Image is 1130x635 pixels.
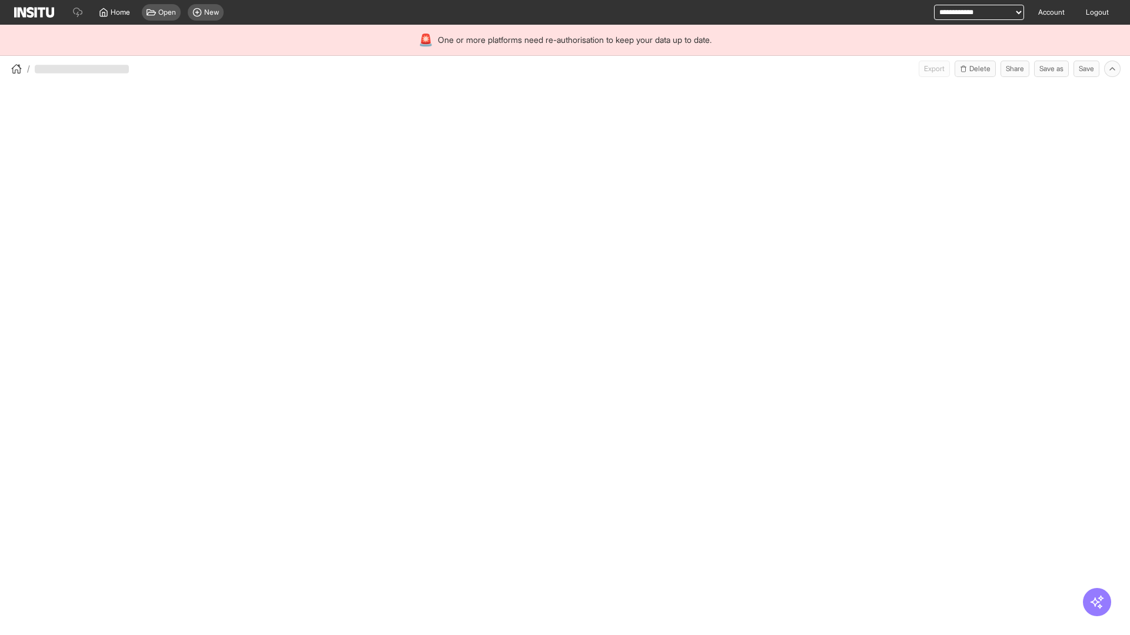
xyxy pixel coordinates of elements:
[438,34,712,46] span: One or more platforms need re-authorisation to keep your data up to date.
[919,61,950,77] button: Export
[9,62,30,76] button: /
[27,63,30,75] span: /
[1073,61,1099,77] button: Save
[955,61,996,77] button: Delete
[111,8,130,17] span: Home
[1034,61,1069,77] button: Save as
[158,8,176,17] span: Open
[418,32,433,48] div: 🚨
[1001,61,1029,77] button: Share
[14,7,54,18] img: Logo
[919,61,950,77] span: Can currently only export from Insights reports.
[204,8,219,17] span: New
